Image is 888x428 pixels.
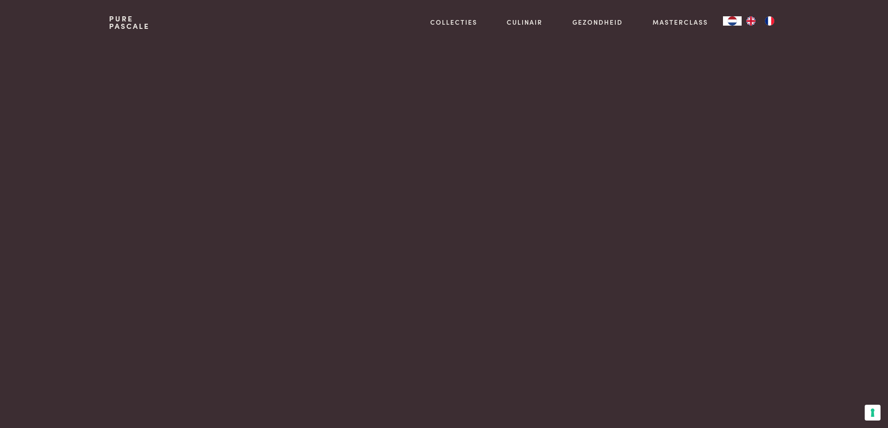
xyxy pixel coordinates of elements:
[742,16,760,26] a: EN
[865,405,881,421] button: Uw voorkeuren voor toestemming voor trackingtechnologieën
[653,17,708,27] a: Masterclass
[760,16,779,26] a: FR
[572,17,623,27] a: Gezondheid
[507,17,543,27] a: Culinair
[109,15,150,30] a: PurePascale
[723,16,742,26] a: NL
[742,16,779,26] ul: Language list
[430,17,477,27] a: Collecties
[723,16,779,26] aside: Language selected: Nederlands
[723,16,742,26] div: Language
